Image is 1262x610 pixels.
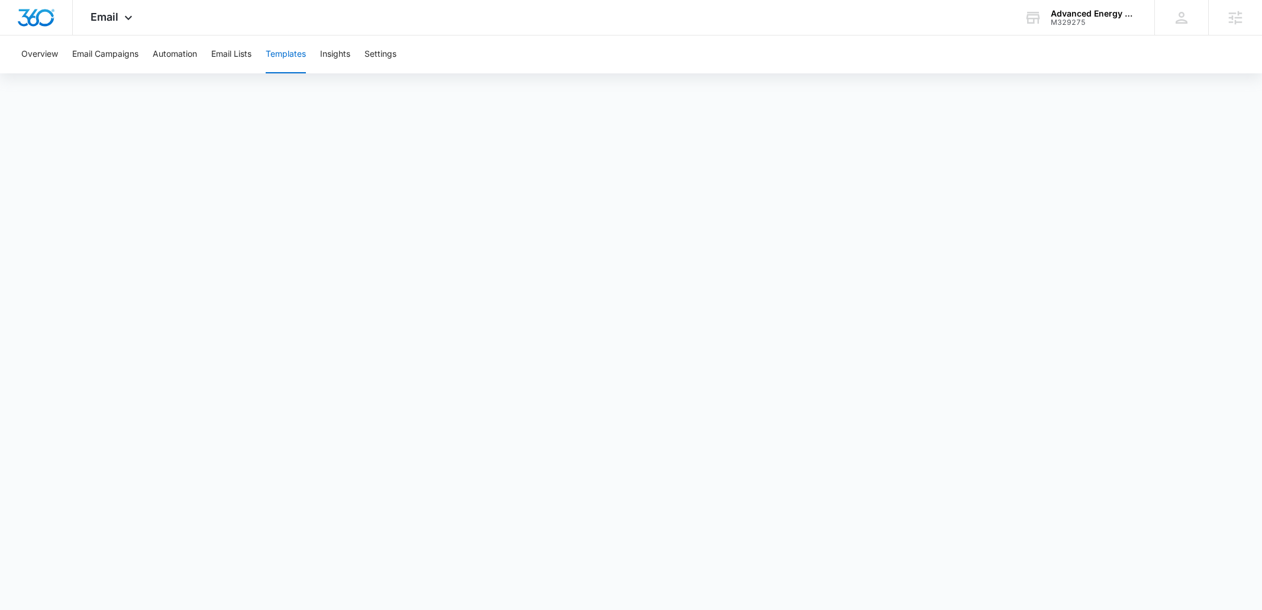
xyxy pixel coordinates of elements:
[153,35,197,73] button: Automation
[211,35,251,73] button: Email Lists
[364,35,396,73] button: Settings
[72,35,138,73] button: Email Campaigns
[320,35,350,73] button: Insights
[1051,9,1137,18] div: account name
[91,11,118,23] span: Email
[21,35,58,73] button: Overview
[266,35,306,73] button: Templates
[1051,18,1137,27] div: account id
